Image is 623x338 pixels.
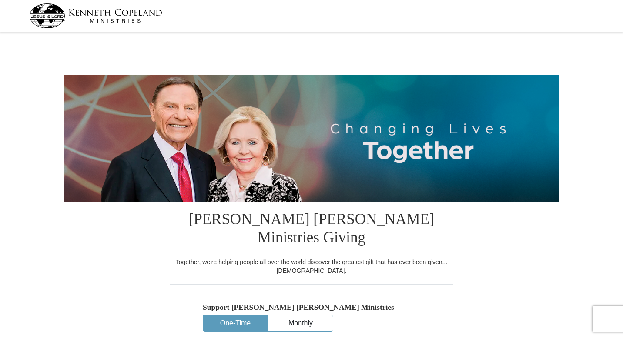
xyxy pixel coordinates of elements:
h5: Support [PERSON_NAME] [PERSON_NAME] Ministries [203,303,420,312]
button: One-Time [203,315,268,331]
img: kcm-header-logo.svg [29,3,162,28]
div: Together, we're helping people all over the world discover the greatest gift that has ever been g... [170,258,453,275]
h1: [PERSON_NAME] [PERSON_NAME] Ministries Giving [170,202,453,258]
button: Monthly [268,315,333,331]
